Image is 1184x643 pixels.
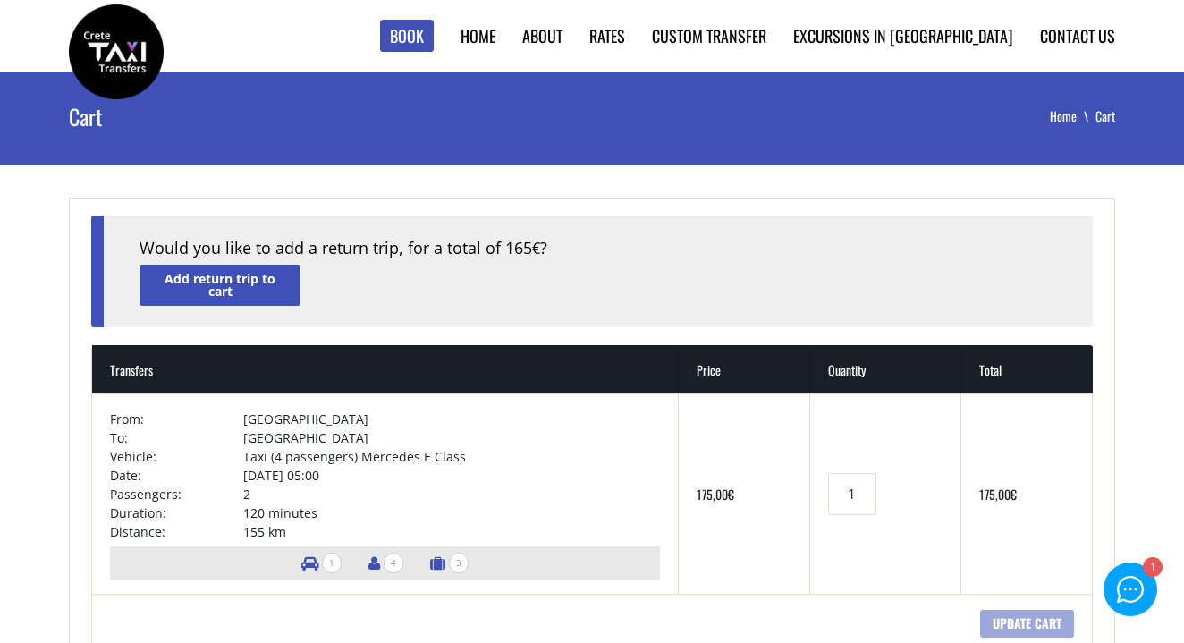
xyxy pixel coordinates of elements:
[110,428,243,447] td: To:
[980,610,1074,638] input: Update cart
[679,345,810,393] th: Price
[1040,24,1115,47] a: Contact us
[110,447,243,466] td: Vehicle:
[140,237,1057,260] div: Would you like to add a return trip, for a total of 165 ?
[522,24,562,47] a: About
[69,4,164,99] img: Crete Taxi Transfers | Crete Taxi Transfers Cart | Crete Taxi Transfers
[359,546,412,580] li: Number of passengers
[461,24,495,47] a: Home
[110,485,243,503] td: Passengers:
[246,9,326,63] img: svg%3E
[243,522,659,541] td: 155 km
[828,473,876,515] input: Transfers quantity
[110,410,243,428] td: From:
[728,485,734,503] span: €
[292,546,351,580] li: Number of vehicles
[322,553,342,573] span: 1
[243,428,659,447] td: [GEOGRAPHIC_DATA]
[1142,559,1161,578] div: 1
[243,447,659,466] td: Taxi (4 passengers) Mercedes E Class
[1050,106,1095,125] a: Home
[110,503,243,522] td: Duration:
[652,24,766,47] a: Custom Transfer
[110,466,243,485] td: Date:
[69,72,421,161] h1: Cart
[421,546,478,580] li: Number of luggage items
[243,503,659,522] td: 120 minutes
[69,40,164,59] a: Crete Taxi Transfers | Crete Taxi Transfers Cart | Crete Taxi Transfers
[979,485,1017,503] bdi: 175,00
[380,20,434,53] a: Book
[1011,485,1017,503] span: €
[589,24,625,47] a: Rates
[140,265,300,305] a: Add return trip to cart
[110,522,243,541] td: Distance:
[449,553,469,573] span: 3
[793,24,1013,47] a: Excursions in [GEOGRAPHIC_DATA]
[961,345,1093,393] th: Total
[92,345,679,393] th: Transfers
[384,553,403,573] span: 4
[243,466,659,485] td: [DATE] 05:00
[532,239,540,258] span: €
[243,410,659,428] td: [GEOGRAPHIC_DATA]
[697,485,734,503] bdi: 175,00
[1095,107,1115,125] li: Cart
[243,485,659,503] td: 2
[810,345,961,393] th: Quantity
